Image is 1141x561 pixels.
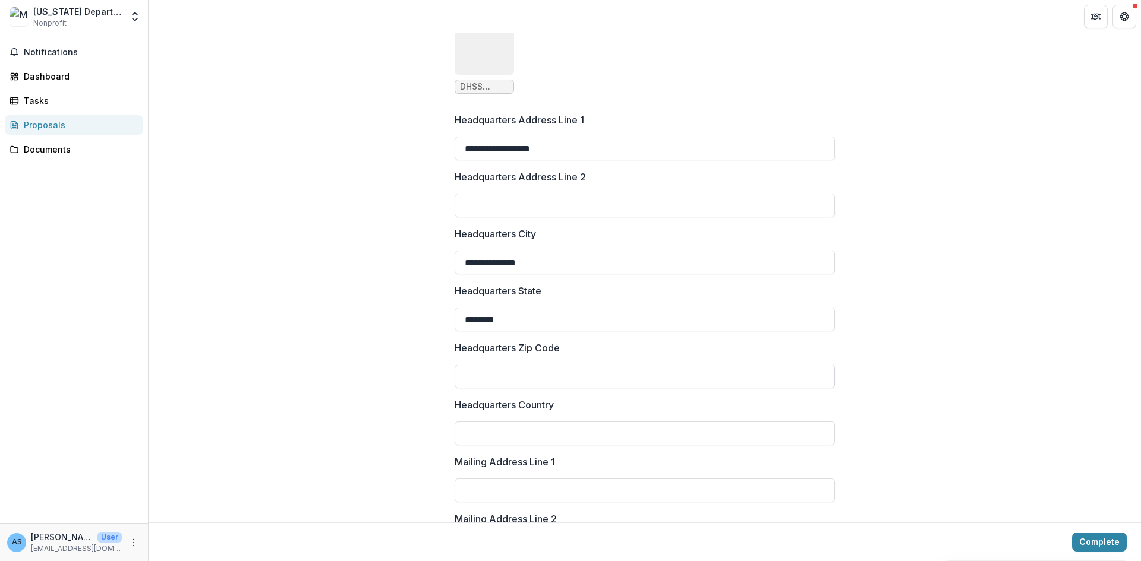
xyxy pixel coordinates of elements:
[5,140,143,159] a: Documents
[31,531,93,543] p: [PERSON_NAME]
[455,284,541,298] p: Headquarters State
[33,18,67,28] span: Nonprofit
[455,341,560,355] p: Headquarters Zip Code
[455,455,555,469] p: Mailing Address Line 1
[460,82,509,92] span: DHSS (Vertical)(Pantone-CMYK)(PNG).png
[24,70,134,83] div: Dashboard
[12,538,22,546] div: Angel Surdin
[24,119,134,131] div: Proposals
[455,398,554,412] p: Headquarters Country
[10,7,29,26] img: Missouri Department of Health and Senior Services
[1112,5,1136,28] button: Get Help
[455,15,514,75] img: preview
[33,5,122,18] div: [US_STATE] Department of Health and Senior Services
[1072,533,1127,552] button: Complete
[24,94,134,107] div: Tasks
[455,512,557,526] p: Mailing Address Line 2
[455,227,536,241] p: Headquarters City
[5,115,143,135] a: Proposals
[455,15,514,94] div: Remove FilepreviewDHSS (Vertical)(Pantone-CMYK)(PNG).png
[5,66,143,86] a: Dashboard
[5,43,143,62] button: Notifications
[455,113,584,127] p: Headquarters Address Line 1
[127,5,143,28] button: Open entity switcher
[24,143,134,156] div: Documents
[127,535,141,550] button: More
[455,170,586,184] p: Headquarters Address Line 2
[97,532,122,543] p: User
[31,543,122,554] p: [EMAIL_ADDRESS][DOMAIN_NAME]
[5,91,143,110] a: Tasks
[24,47,138,58] span: Notifications
[1084,5,1108,28] button: Partners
